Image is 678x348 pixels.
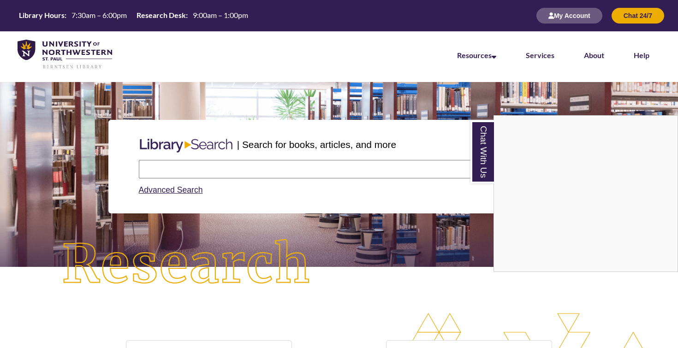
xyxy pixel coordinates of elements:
[18,40,112,70] img: UNWSP Library Logo
[494,115,678,272] div: Chat With Us
[584,51,604,59] a: About
[526,51,554,59] a: Services
[634,51,649,59] a: Help
[457,51,496,59] a: Resources
[470,120,494,183] a: Chat With Us
[494,116,678,271] iframe: Chat Widget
